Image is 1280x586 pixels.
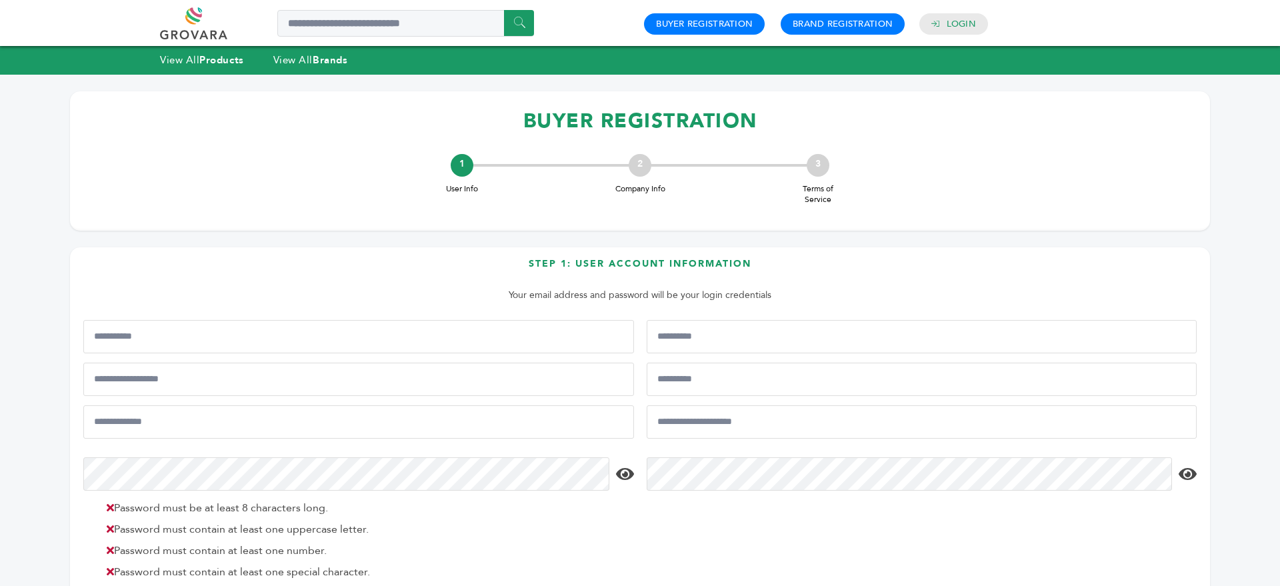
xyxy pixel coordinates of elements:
[947,18,976,30] a: Login
[100,521,631,537] li: Password must contain at least one uppercase letter.
[793,18,893,30] a: Brand Registration
[83,257,1197,281] h3: Step 1: User Account Information
[90,287,1190,303] p: Your email address and password will be your login credentials
[647,405,1197,439] input: Confirm Email Address*
[100,564,631,580] li: Password must contain at least one special character.
[83,101,1197,141] h1: BUYER REGISTRATION
[451,154,473,177] div: 1
[647,363,1197,396] input: Job Title*
[277,10,534,37] input: Search a product or brand...
[791,183,845,206] span: Terms of Service
[647,320,1197,353] input: Last Name*
[100,543,631,559] li: Password must contain at least one number.
[647,457,1173,491] input: Confirm Password*
[83,363,634,396] input: Mobile Phone Number
[83,320,634,353] input: First Name*
[83,457,609,491] input: Password*
[313,53,347,67] strong: Brands
[629,154,651,177] div: 2
[100,500,631,516] li: Password must be at least 8 characters long.
[160,53,244,67] a: View AllProducts
[807,154,829,177] div: 3
[199,53,243,67] strong: Products
[613,183,667,195] span: Company Info
[83,405,634,439] input: Email Address*
[435,183,489,195] span: User Info
[656,18,753,30] a: Buyer Registration
[273,53,348,67] a: View AllBrands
